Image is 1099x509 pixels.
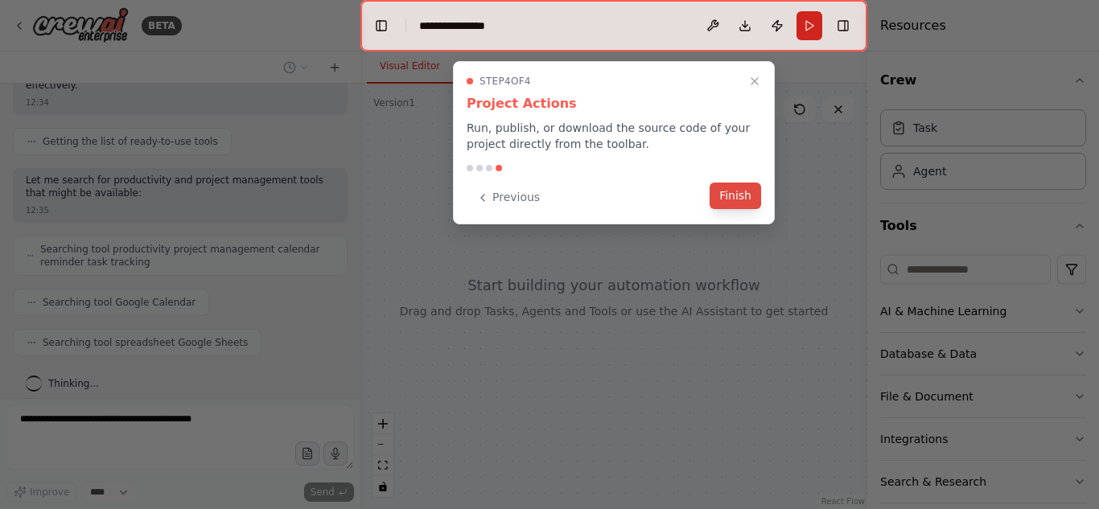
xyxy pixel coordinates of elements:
span: Step 4 of 4 [480,75,531,88]
p: Run, publish, or download the source code of your project directly from the toolbar. [467,120,761,152]
button: Previous [467,184,549,211]
button: Hide left sidebar [370,14,393,37]
h3: Project Actions [467,94,761,113]
button: Finish [710,183,761,209]
button: Close walkthrough [745,72,764,91]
